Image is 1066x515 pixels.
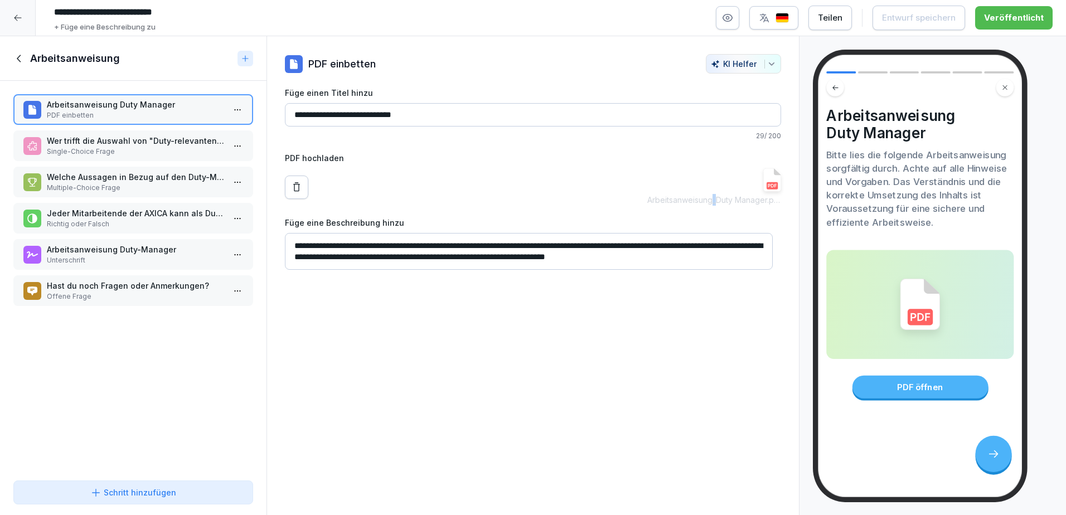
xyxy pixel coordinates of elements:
[308,56,376,71] p: PDF einbetten
[47,171,224,183] p: Welche Aussagen in Bezug auf den Duty-Manager treffen zu?
[47,280,224,291] p: Hast du noch Fragen oder Anmerkungen?
[47,219,224,229] p: Richtig oder Falsch
[706,54,781,74] button: KI Helfer
[47,244,224,255] p: Arbeitsanweisung Duty-Manager
[808,6,852,30] button: Teilen
[763,168,781,192] img: pdf_icon.svg
[30,52,120,65] h1: Arbeitsanweisung
[900,279,941,331] img: pdf_icon.svg
[47,255,224,265] p: Unterschrift
[647,194,781,206] p: Arbeitsanweisung_Duty Manager.pdf
[984,12,1044,24] div: Veröffentlicht
[711,59,776,69] div: KI Helfer
[47,110,224,120] p: PDF einbetten
[776,13,789,23] img: de.svg
[285,152,781,164] label: PDF hochladen
[13,130,253,161] div: Wer trifft die Auswahl von "Duty-relevanten" Veranstatungen?Single-Choice Frage
[285,217,781,229] label: Füge eine Beschreibung hinzu
[826,148,1014,229] p: Bitte lies die folgende Arbeitsanweisung sorgfältig durch. Achte auf alle Hinweise und Vorgaben. ...
[47,99,224,110] p: Arbeitsanweisung Duty Manager
[873,6,965,30] button: Entwurf speichern
[13,203,253,234] div: Jeder Mitarbeitende der AXICA kann als Duty-Manager eingesetzt werden.Richtig oder Falsch
[13,239,253,270] div: Arbeitsanweisung Duty-ManagerUnterschrift
[818,12,842,24] div: Teilen
[13,167,253,197] div: Welche Aussagen in Bezug auf den Duty-Manager treffen zu?Multiple-Choice Frage
[90,487,176,498] div: Schritt hinzufügen
[47,207,224,219] p: Jeder Mitarbeitende der AXICA kann als Duty-Manager eingesetzt werden.
[285,87,781,99] label: Füge einen Titel hinzu
[54,22,156,33] p: + Füge eine Beschreibung zu
[47,147,224,157] p: Single-Choice Frage
[975,6,1053,30] button: Veröffentlicht
[13,275,253,306] div: Hast du noch Fragen oder Anmerkungen?Offene Frage
[47,135,224,147] p: Wer trifft die Auswahl von "Duty-relevanten" Veranstatungen?
[852,376,988,399] div: PDF öffnen
[47,183,224,193] p: Multiple-Choice Frage
[13,480,253,504] button: Schritt hinzufügen
[882,12,956,24] div: Entwurf speichern
[826,106,1014,142] h4: Arbeitsanweisung Duty Manager
[47,291,224,302] p: Offene Frage
[285,131,781,141] p: 29 / 200
[13,94,253,125] div: Arbeitsanweisung Duty ManagerPDF einbetten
